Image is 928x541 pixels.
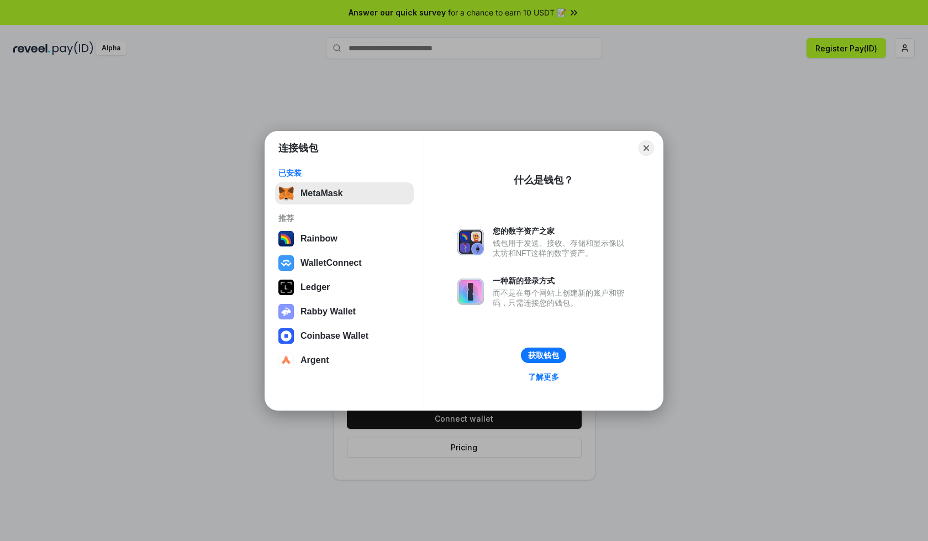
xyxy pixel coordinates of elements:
[275,276,414,298] button: Ledger
[275,228,414,250] button: Rainbow
[275,182,414,204] button: MetaMask
[639,140,654,156] button: Close
[278,353,294,368] img: svg+xml,%3Csvg%20width%3D%2228%22%20height%3D%2228%22%20viewBox%3D%220%200%2028%2028%22%20fill%3D...
[300,355,329,365] div: Argent
[275,349,414,371] button: Argent
[300,188,342,198] div: MetaMask
[493,288,630,308] div: 而不是在每个网站上创建新的账户和密码，只需连接您的钱包。
[493,226,630,236] div: 您的数字资产之家
[457,229,484,255] img: svg+xml,%3Csvg%20xmlns%3D%22http%3A%2F%2Fwww.w3.org%2F2000%2Fsvg%22%20fill%3D%22none%22%20viewBox...
[275,325,414,347] button: Coinbase Wallet
[514,174,573,187] div: 什么是钱包？
[278,231,294,246] img: svg+xml,%3Csvg%20width%3D%22120%22%20height%3D%22120%22%20viewBox%3D%220%200%20120%20120%22%20fil...
[278,255,294,271] img: svg+xml,%3Csvg%20width%3D%2228%22%20height%3D%2228%22%20viewBox%3D%220%200%2028%2028%22%20fill%3D...
[493,238,630,258] div: 钱包用于发送、接收、存储和显示像以太坊和NFT这样的数字资产。
[300,234,338,244] div: Rainbow
[300,307,356,317] div: Rabby Wallet
[278,168,410,178] div: 已安装
[278,304,294,319] img: svg+xml,%3Csvg%20xmlns%3D%22http%3A%2F%2Fwww.w3.org%2F2000%2Fsvg%22%20fill%3D%22none%22%20viewBox...
[278,213,410,223] div: 推荐
[521,370,566,384] a: 了解更多
[300,331,368,341] div: Coinbase Wallet
[275,301,414,323] button: Rabby Wallet
[457,279,484,305] img: svg+xml,%3Csvg%20xmlns%3D%22http%3A%2F%2Fwww.w3.org%2F2000%2Fsvg%22%20fill%3D%22none%22%20viewBox...
[528,350,559,360] div: 获取钱包
[278,328,294,344] img: svg+xml,%3Csvg%20width%3D%2228%22%20height%3D%2228%22%20viewBox%3D%220%200%2028%2028%22%20fill%3D...
[275,252,414,274] button: WalletConnect
[300,258,362,268] div: WalletConnect
[528,372,559,382] div: 了解更多
[278,186,294,201] img: svg+xml,%3Csvg%20fill%3D%22none%22%20height%3D%2233%22%20viewBox%3D%220%200%2035%2033%22%20width%...
[278,280,294,295] img: svg+xml,%3Csvg%20xmlns%3D%22http%3A%2F%2Fwww.w3.org%2F2000%2Fsvg%22%20width%3D%2228%22%20height%3...
[521,348,566,363] button: 获取钱包
[300,282,330,292] div: Ledger
[278,141,318,155] h1: 连接钱包
[493,276,630,286] div: 一种新的登录方式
